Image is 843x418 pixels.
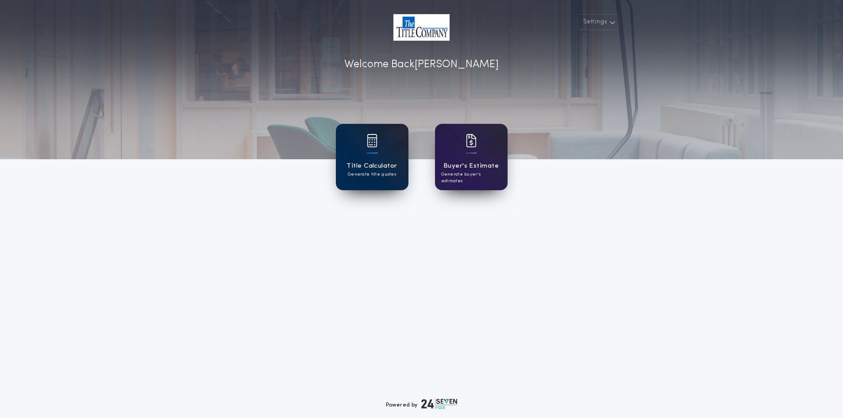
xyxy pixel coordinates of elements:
[393,14,450,41] img: account-logo
[443,161,499,171] h1: Buyer's Estimate
[435,124,508,190] a: card iconBuyer's EstimateGenerate buyer's estimates
[348,171,396,178] p: Generate title quotes
[346,161,397,171] h1: Title Calculator
[441,171,501,184] p: Generate buyer's estimates
[336,124,408,190] a: card iconTitle CalculatorGenerate title quotes
[367,134,377,147] img: card icon
[577,14,619,30] button: Settings
[466,134,477,147] img: card icon
[386,399,458,409] div: Powered by
[344,57,499,73] p: Welcome Back [PERSON_NAME]
[421,399,458,409] img: logo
